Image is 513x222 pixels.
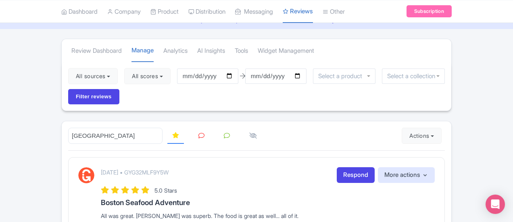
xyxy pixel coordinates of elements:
[150,0,179,23] a: Product
[163,40,188,62] a: Analytics
[107,0,141,23] a: Company
[402,128,442,144] button: Actions
[378,167,435,183] button: More actions
[235,0,273,23] a: Messaging
[235,40,248,62] a: Tools
[188,0,225,23] a: Distribution
[154,187,177,194] span: 5.0 Stars
[78,167,94,183] img: GetYourGuide Logo
[407,5,452,17] a: Subscription
[337,167,375,183] a: Respond
[124,68,171,84] button: All scores
[323,0,345,23] a: Other
[318,73,367,80] input: Select a product
[61,0,98,23] a: Dashboard
[387,73,440,80] input: Select a collection
[258,40,314,62] a: Widget Management
[68,89,119,104] input: Filter reviews
[101,168,169,176] p: [DATE] • GYG32MLF9Y5W
[68,68,118,84] button: All sources
[486,195,505,214] div: Open Intercom Messenger
[101,199,435,207] h3: Boston Seafood Adventure
[101,212,435,220] div: All was great. [PERSON_NAME] was superb. The food is great as well... all of it.
[197,40,225,62] a: AI Insights
[68,128,163,144] input: Search reviews...
[71,40,122,62] a: Review Dashboard
[131,39,154,62] a: Manage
